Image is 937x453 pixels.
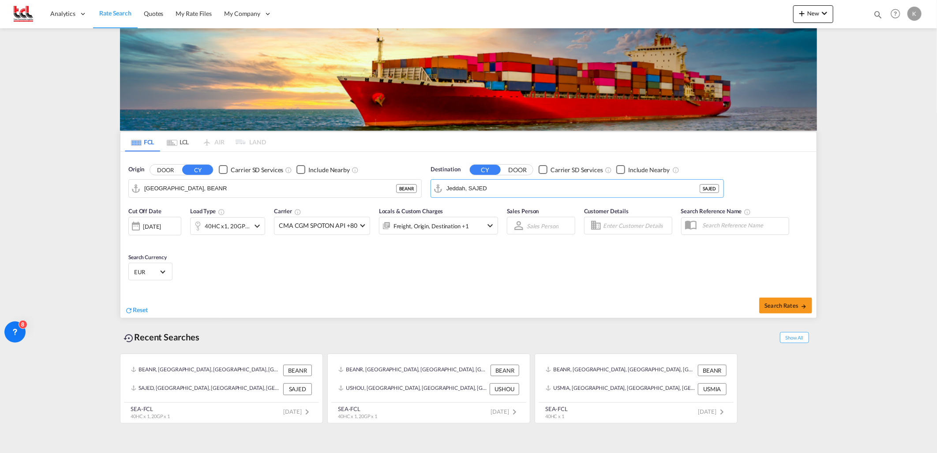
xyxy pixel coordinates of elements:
[120,327,203,347] div: Recent Searches
[672,166,679,174] md-icon: Unchecked: Ignores neighbouring ports when fetching rates.Checked : Includes neighbouring ports w...
[219,165,283,174] md-checkbox: Checkbox No Ink
[131,365,281,376] div: BEANR, Antwerp, Belgium, Western Europe, Europe
[308,166,350,174] div: Include Nearby
[490,383,519,395] div: USHOU
[546,365,696,376] div: BEANR, Antwerp, Belgium, Western Europe, Europe
[801,303,807,310] md-icon: icon-arrow-right
[284,408,312,415] span: [DATE]
[125,132,266,151] md-pagination-wrapper: Use the left and right arrow keys to navigate between tabs
[218,208,225,215] md-icon: icon-information-outline
[296,165,350,174] md-checkbox: Checkbox No Ink
[144,182,396,195] input: Search by Port
[285,166,292,174] md-icon: Unchecked: Search for CY (Container Yard) services for all selected carriers.Checked : Search for...
[502,165,533,175] button: DOOR
[182,165,213,175] button: CY
[888,6,903,21] span: Help
[283,365,312,376] div: BEANR
[485,220,495,231] md-icon: icon-chevron-down
[302,407,312,417] md-icon: icon-chevron-right
[120,28,817,131] img: LCL+%26+FCL+BACKGROUND.png
[793,5,833,23] button: icon-plus 400-fgNewicon-chevron-down
[539,165,603,174] md-checkbox: Checkbox No Ink
[616,165,670,174] md-checkbox: Checkbox No Ink
[873,10,883,19] md-icon: icon-magnify
[759,298,812,313] button: Search Ratesicon-arrow-right
[700,184,719,193] div: SAJED
[294,208,301,215] md-icon: The selected Trucker/Carrierwill be displayed in the rate results If the rates are from another f...
[160,132,195,151] md-tab-item: LCL
[491,365,519,376] div: BEANR
[128,254,167,260] span: Search Currency
[797,10,830,17] span: New
[744,208,751,215] md-icon: Your search will be saved by the below given name
[252,221,262,231] md-icon: icon-chevron-down
[205,220,250,232] div: 40HC x1 20GP x1
[765,302,807,309] span: Search Rates
[133,265,168,278] md-select: Select Currency: € EUREuro
[125,132,160,151] md-tab-item: FCL
[231,166,283,174] div: Carrier SD Services
[120,354,323,423] recent-search-card: BEANR, [GEOGRAPHIC_DATA], [GEOGRAPHIC_DATA], [GEOGRAPHIC_DATA], [GEOGRAPHIC_DATA] BEANRSAJED, [GE...
[526,219,559,232] md-select: Sales Person
[446,182,700,195] input: Search by Port
[50,9,75,18] span: Analytics
[128,217,181,235] div: [DATE]
[470,165,501,175] button: CY
[133,306,148,313] span: Reset
[819,8,830,19] md-icon: icon-chevron-down
[716,407,727,417] md-icon: icon-chevron-right
[546,383,696,395] div: USMIA, Miami, FL, United States, North America, Americas
[338,405,377,413] div: SEA-FCL
[605,166,612,174] md-icon: Unchecked: Search for CY (Container Yard) services for all selected carriers.Checked : Search for...
[13,4,33,24] img: 7f4c0620383011eea051fdf82ba72442.jpeg
[394,220,469,232] div: Freight Origin Destination Factory Stuffing
[190,217,265,235] div: 40HC x1 20GP x1icon-chevron-down
[698,383,727,395] div: USMIA
[379,217,498,234] div: Freight Origin Destination Factory Stuffingicon-chevron-down
[283,383,312,395] div: SAJED
[907,7,922,21] div: K
[535,354,738,423] recent-search-card: BEANR, [GEOGRAPHIC_DATA], [GEOGRAPHIC_DATA], [GEOGRAPHIC_DATA], [GEOGRAPHIC_DATA] BEANRUSMIA, [GE...
[338,365,488,376] div: BEANR, Antwerp, Belgium, Western Europe, Europe
[551,166,603,174] div: Carrier SD Services
[628,166,670,174] div: Include Nearby
[780,332,809,343] span: Show All
[507,208,539,215] span: Sales Person
[128,165,144,174] span: Origin
[176,10,212,17] span: My Rate Files
[509,407,520,417] md-icon: icon-chevron-right
[603,219,669,232] input: Enter Customer Details
[431,180,723,197] md-input-container: Jeddah, SAJED
[279,221,357,230] span: CMA CGM SPOTON API +80
[698,408,727,415] span: [DATE]
[124,333,134,344] md-icon: icon-backup-restore
[873,10,883,23] div: icon-magnify
[338,413,377,419] span: 40HC x 1, 20GP x 1
[143,223,161,230] div: [DATE]
[338,383,487,395] div: USHOU, Houston, TX, United States, North America, Americas
[545,413,564,419] span: 40HC x 1
[134,268,159,276] span: EUR
[128,234,135,246] md-datepicker: Select
[545,405,568,413] div: SEA-FCL
[491,408,520,415] span: [DATE]
[584,208,629,215] span: Customer Details
[224,9,260,18] span: My Company
[125,306,148,315] div: icon-refreshReset
[144,10,163,17] span: Quotes
[131,405,170,413] div: SEA-FCL
[698,219,789,232] input: Search Reference Name
[274,208,301,215] span: Carrier
[431,165,461,174] span: Destination
[352,166,359,174] md-icon: Unchecked: Ignores neighbouring ports when fetching rates.Checked : Includes neighbouring ports w...
[99,9,131,17] span: Rate Search
[125,306,133,314] md-icon: icon-refresh
[129,180,421,197] md-input-container: Antwerp, BEANR
[797,8,807,19] md-icon: icon-plus 400-fg
[128,208,161,215] span: Cut Off Date
[150,165,181,175] button: DOOR
[888,6,907,22] div: Help
[379,208,443,215] span: Locals & Custom Charges
[190,208,225,215] span: Load Type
